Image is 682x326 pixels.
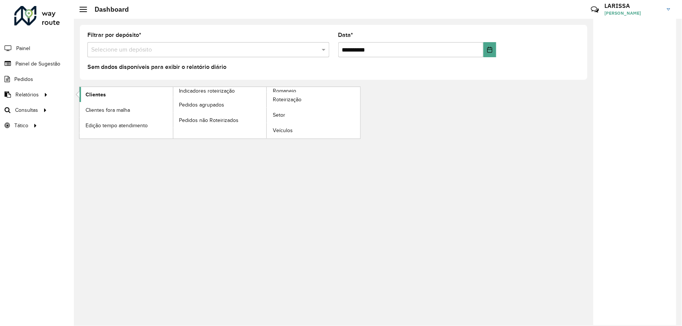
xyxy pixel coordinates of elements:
[15,60,60,68] span: Painel de Sugestão
[173,113,267,128] a: Pedidos não Roteirizados
[587,2,603,18] a: Contato Rápido
[80,87,173,102] a: Clientes
[273,126,293,134] span: Veículos
[15,106,38,114] span: Consultas
[273,111,285,119] span: Setor
[80,102,173,117] a: Clientes fora malha
[16,44,30,52] span: Painel
[86,122,148,129] span: Edição tempo atendimento
[80,118,173,133] a: Edição tempo atendimento
[15,91,39,99] span: Relatórios
[179,87,235,95] span: Indicadores roteirização
[273,87,296,95] span: Romaneio
[173,87,361,139] a: Romaneio
[87,5,129,14] h2: Dashboard
[605,10,661,17] span: [PERSON_NAME]
[483,42,496,57] button: Choose Date
[14,122,28,129] span: Tático
[273,96,301,104] span: Roteirização
[14,75,33,83] span: Pedidos
[86,91,106,99] span: Clientes
[267,92,360,107] a: Roteirização
[86,106,130,114] span: Clientes fora malha
[80,87,267,139] a: Indicadores roteirização
[87,62,226,72] label: Sem dados disponíveis para exibir o relatório diário
[267,108,360,123] a: Setor
[173,97,267,112] a: Pedidos agrupados
[179,101,225,109] span: Pedidos agrupados
[338,30,353,40] label: Data
[179,116,239,124] span: Pedidos não Roteirizados
[605,2,661,9] h3: LARISSA
[87,30,141,40] label: Filtrar por depósito
[267,123,360,138] a: Veículos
